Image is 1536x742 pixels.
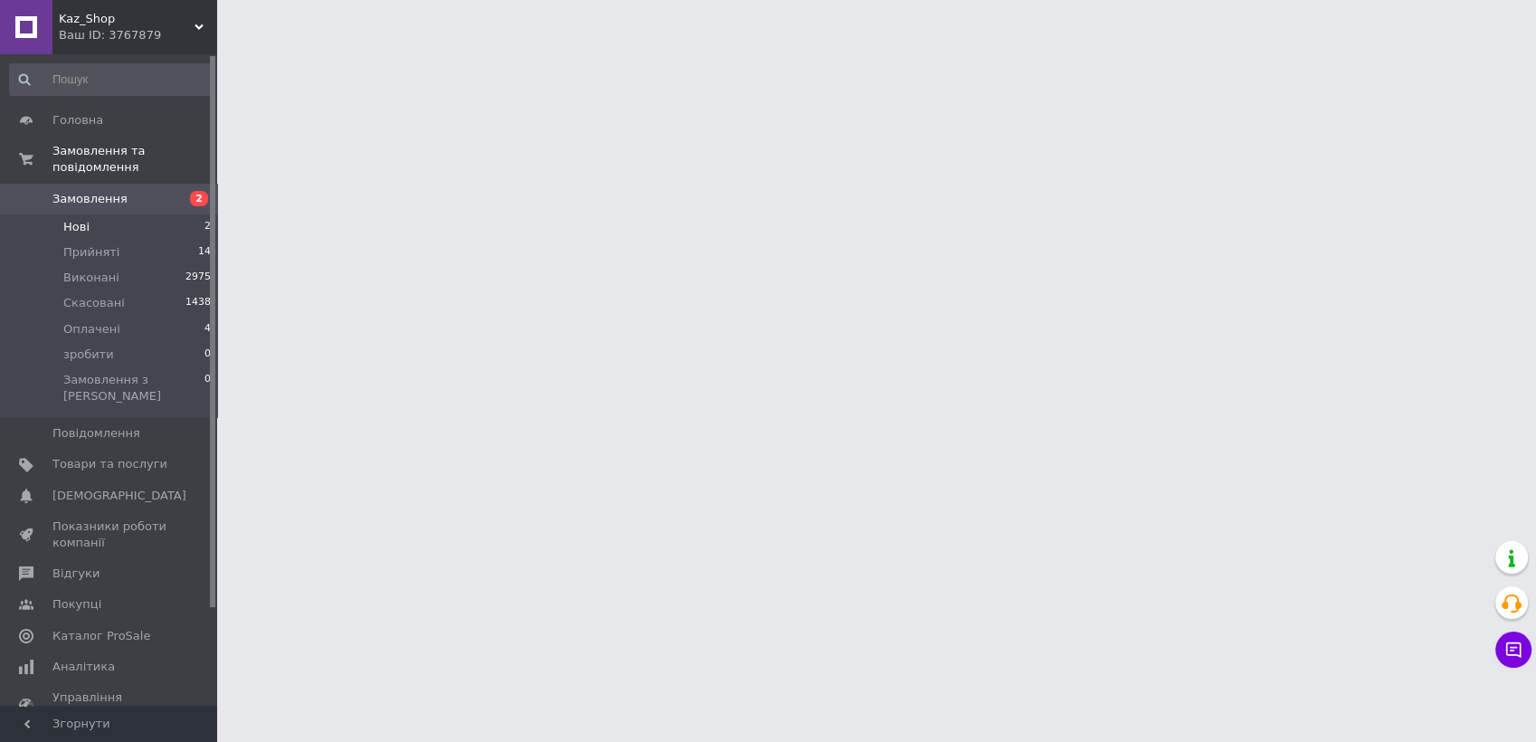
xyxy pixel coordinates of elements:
span: Покупці [52,596,101,613]
span: Замовлення [52,191,128,207]
span: 14 [198,244,211,261]
span: Повідомлення [52,425,140,442]
div: Ваш ID: 3767879 [59,27,217,43]
span: 2 [190,191,208,206]
span: Товари та послуги [52,456,167,472]
span: 2 [204,219,211,235]
span: Оплачені [63,321,120,338]
span: [DEMOGRAPHIC_DATA] [52,488,186,504]
span: 0 [204,347,211,363]
span: Замовлення з [PERSON_NAME] [63,372,204,404]
span: 1438 [185,295,211,311]
span: Kaz_Shop [59,11,194,27]
span: 0 [204,372,211,404]
span: Прийняті [63,244,119,261]
span: Аналітика [52,659,115,675]
button: Чат з покупцем [1495,632,1531,668]
span: Нові [63,219,90,235]
span: 2975 [185,270,211,286]
span: 4 [204,321,211,338]
span: Показники роботи компанії [52,518,167,551]
span: Виконані [63,270,119,286]
span: Скасовані [63,295,125,311]
span: Каталог ProSale [52,628,150,644]
span: Управління сайтом [52,690,167,722]
span: Головна [52,112,103,128]
span: зробити [63,347,114,363]
span: Відгуки [52,566,100,582]
input: Пошук [9,63,213,96]
span: Замовлення та повідомлення [52,143,217,176]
